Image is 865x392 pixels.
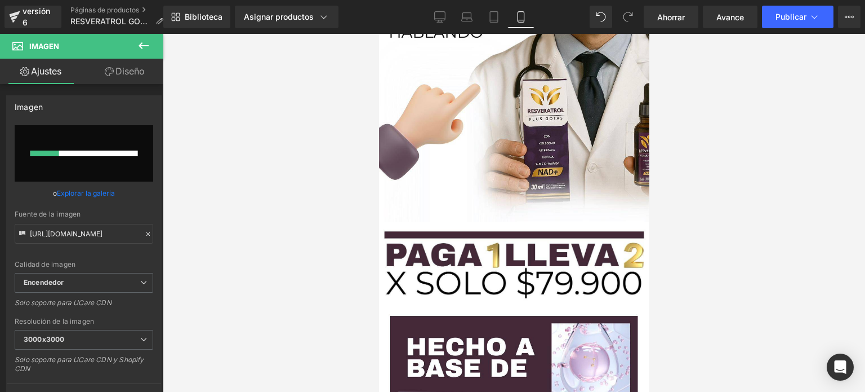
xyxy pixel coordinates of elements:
font: versión 6 [23,6,50,27]
a: Tableta [480,6,507,28]
font: Ahorrar [657,12,685,22]
button: Deshacer [590,6,612,28]
font: Explorar la galería [57,189,115,197]
button: Más [838,6,860,28]
font: Solo soporte para UCare CDN [15,298,112,307]
font: Fuente de la imagen [15,210,81,218]
font: Avance [716,12,744,22]
div: Abrir Intercom Messenger [827,354,854,381]
a: Avance [703,6,757,28]
font: Asignar productos [244,12,314,21]
font: o [53,189,57,197]
font: Biblioteca [185,12,222,21]
font: RESVERATROL GOTAS [70,16,155,26]
font: Resolución de la imagen [15,317,94,325]
font: Imagen [29,42,59,51]
font: Publicar [775,12,806,21]
button: Rehacer [617,6,639,28]
a: Diseño [84,59,166,84]
a: Computadora portátil [453,6,480,28]
a: versión 6 [5,6,61,28]
font: Diseño [115,65,145,77]
input: Enlace [15,224,153,244]
a: De oficina [426,6,453,28]
font: Páginas de productos [70,6,139,14]
a: Nueva Biblioteca [163,6,230,28]
a: Móvil [507,6,534,28]
font: Solo soporte para UCare CDN y Shopify CDN [15,355,144,373]
font: Calidad de imagen [15,260,75,268]
font: 3000x3000 [24,335,64,343]
font: Ajustes [31,65,61,77]
font: Imagen [15,102,43,112]
a: Páginas de productos [70,6,172,15]
button: Publicar [762,6,833,28]
font: Encendedor [24,278,64,287]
